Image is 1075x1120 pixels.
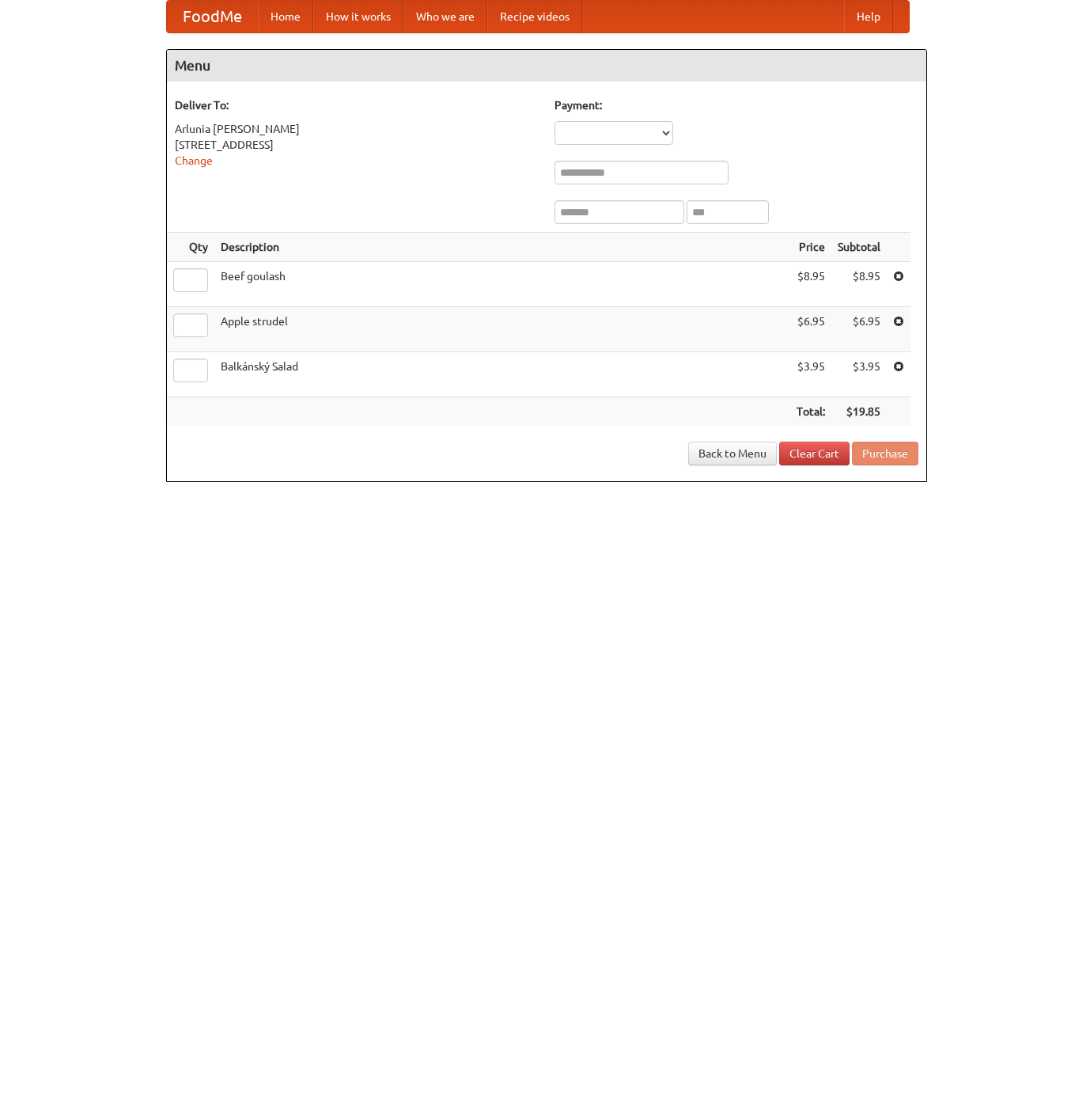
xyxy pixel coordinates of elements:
[790,307,831,352] td: $6.95
[844,1,893,32] a: Help
[214,307,790,352] td: Apple strudel
[214,352,790,397] td: Balkánský Salad
[167,1,258,32] a: FoodMe
[779,442,850,465] a: Clear Cart
[167,50,926,82] h4: Menu
[831,262,887,307] td: $8.95
[175,154,213,167] a: Change
[313,1,403,32] a: How it works
[487,1,582,32] a: Recipe videos
[214,262,790,307] td: Beef goulash
[790,397,831,427] th: Total:
[167,233,214,262] th: Qty
[403,1,487,32] a: Who we are
[831,307,887,352] td: $6.95
[790,233,831,262] th: Price
[831,397,887,427] th: $19.85
[790,352,831,397] td: $3.95
[831,352,887,397] td: $3.95
[831,233,887,262] th: Subtotal
[790,262,831,307] td: $8.95
[555,97,918,113] h5: Payment:
[175,121,539,137] div: Arlunia [PERSON_NAME]
[688,442,777,465] a: Back to Menu
[258,1,313,32] a: Home
[214,233,790,262] th: Description
[852,442,918,465] button: Purchase
[175,137,539,153] div: [STREET_ADDRESS]
[175,97,539,113] h5: Deliver To:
